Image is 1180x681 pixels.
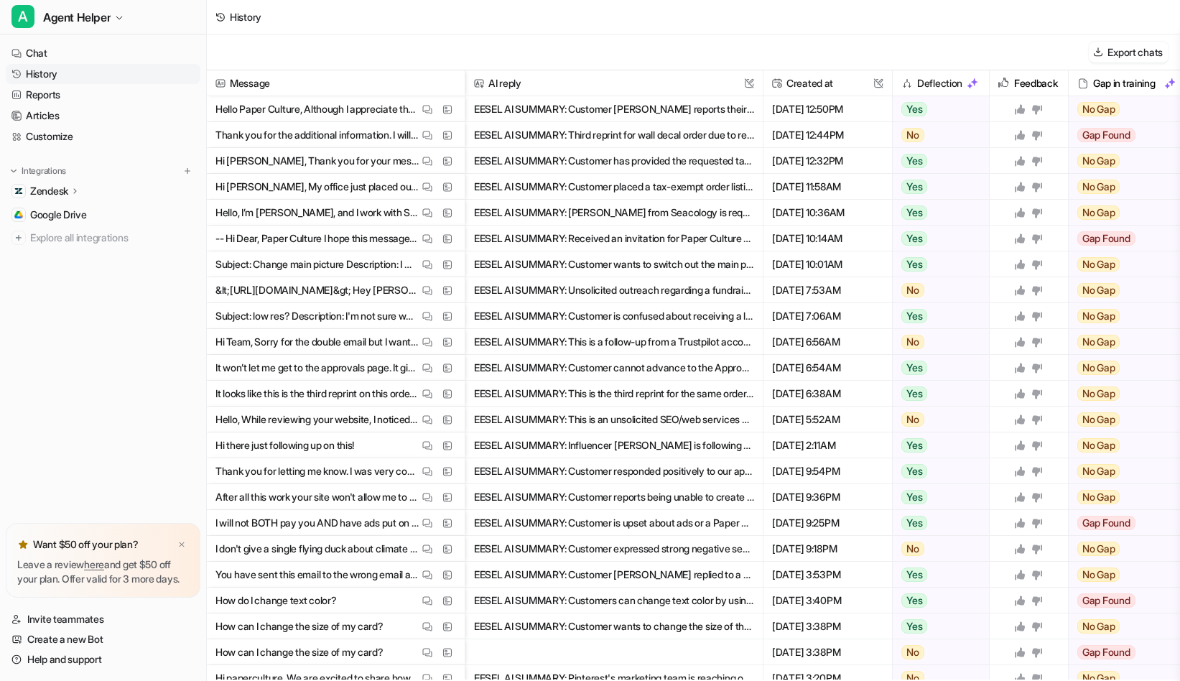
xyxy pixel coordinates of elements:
p: Subject: Change main picture Description: I would like the main photo switched out for this ine. ... [215,251,419,277]
span: [DATE] 5:52AM [769,407,886,432]
p: &lt;[URL][DOMAIN_NAME]&gt; Hey [PERSON_NAME] my name is [PERSON_NAME], I found you on pitchbook. ... [215,277,419,303]
button: EESEL AI SUMMARY: Customer placed a tax-exempt order listing [US_STATE] as the billing state for ... [474,174,754,200]
p: You have sent this email to the wrong email address. Please check with your client. [PERSON_NAME]... [215,562,419,588]
span: Agent Helper [43,7,111,27]
button: Yes [893,200,981,226]
span: Message [213,70,459,96]
p: Hello, While reviewing your website, I noticed some errors that could be impacting performance an... [215,407,419,432]
span: No Gap [1077,386,1120,401]
img: menu_add.svg [182,166,192,176]
span: [DATE] 2:11AM [769,432,886,458]
p: After all this work your site won't allow me to create an account instead rudely mocking me with ... [215,484,419,510]
p: I will not BOTH pay you AND have ads put on my postcard.&nbsp; How do I remove the ads? [215,510,419,536]
button: Yes [893,303,981,329]
span: Yes [901,386,927,401]
span: No [901,412,924,427]
button: EESEL AI SUMMARY: Influencer [PERSON_NAME] is following up for the third time about monetized col... [474,432,754,458]
span: Yes [901,490,927,504]
button: EESEL AI SUMMARY: Customer wants to switch out the main photo after placing the order. This type ... [474,251,754,277]
span: [DATE] 7:06AM [769,303,886,329]
span: AI reply [471,70,757,96]
span: Yes [901,361,927,375]
span: No Gap [1077,542,1120,556]
span: Yes [901,619,927,634]
button: No Gap [1069,200,1175,226]
span: Gap Found [1077,645,1135,659]
img: explore all integrations [11,231,26,245]
span: Yes [901,180,927,194]
button: EESEL AI SUMMARY: Received an invitation for Paper Culture to appear as a paid guest on [PERSON_N... [474,226,754,251]
button: No Gap [1069,251,1175,277]
span: Yes [901,154,927,168]
button: Gap Found [1069,226,1175,251]
button: EESEL AI SUMMARY: Customer expressed strong negative sentiment toward Paper Culture's environment... [474,536,754,562]
p: Hello, I’m [PERSON_NAME], and I work with Seacology, a Berkeley-based nonprofit dedicated to prot... [215,200,419,226]
button: EESEL AI SUMMARY: This is an unsolicited SEO/web services outreach email offering a report and qu... [474,407,754,432]
a: Create a new Bot [6,629,200,649]
button: Yes [893,96,981,122]
span: [DATE] 12:50PM [769,96,886,122]
span: No Gap [1077,412,1120,427]
button: No Gap [1069,484,1175,510]
p: How can I change the size of my card? [215,613,384,639]
button: EESEL AI SUMMARY: Customer reports being unable to create an account, encountering a red error me... [474,484,754,510]
p: Thank you for letting me know. I was very confused about that wedding order that I did not place,... [215,458,419,484]
p: Integrations [22,165,66,177]
a: here [84,558,104,570]
button: No Gap [1069,303,1175,329]
span: No Gap [1077,567,1120,582]
img: x [177,540,186,550]
button: EESEL AI SUMMARY: Unsolicited outreach regarding a fundraising opportunity for a $3.4B developmen... [474,277,754,303]
button: Gap Found [1069,588,1175,613]
span: No [901,542,924,556]
p: How do I change text color? [215,588,336,613]
span: [DATE] 3:40PM [769,588,886,613]
div: History [230,9,261,24]
button: Integrations [6,164,70,178]
p: Hi there just following up on this! [215,432,354,458]
span: [DATE] 12:32PM [769,148,886,174]
span: A [11,5,34,28]
span: Yes [901,309,927,323]
button: Yes [893,226,981,251]
h2: Feedback [1014,70,1058,96]
button: EESEL AI SUMMARY: Customer [PERSON_NAME] replied to a Paper Culture wedding order check-in email ... [474,562,754,588]
button: Yes [893,588,981,613]
button: Yes [893,432,981,458]
button: EESEL AI SUMMARY: Customer is upset about ads or a Paper Culture logo appearing on their postcard... [474,510,754,536]
button: No Gap [1069,277,1175,303]
span: [DATE] 10:14AM [769,226,886,251]
span: [DATE] 3:38PM [769,613,886,639]
span: Created at [769,70,886,96]
span: No Gap [1077,619,1120,634]
p: Want $50 off your plan? [33,537,139,552]
span: [DATE] 3:53PM [769,562,886,588]
button: EESEL AI SUMMARY: This is the third reprint for the same order. The Resource Team is requesting a... [474,381,754,407]
button: No Gap [1069,148,1175,174]
button: No Gap [1069,536,1175,562]
a: Articles [6,106,200,126]
span: Gap Found [1077,593,1135,608]
span: [DATE] 10:36AM [769,200,886,226]
a: Customize [6,126,200,147]
a: Help and support [6,649,200,670]
div: Gap in training [1074,70,1179,96]
span: [DATE] 10:01AM [769,251,886,277]
p: I don't give a single flying duck about climate because I am not interested in paying more for an... [215,536,419,562]
p: Hi [PERSON_NAME], My office just placed our order, and they listed [US_STATE] as the state for ou... [215,174,419,200]
button: Yes [893,510,981,536]
span: No Gap [1077,154,1120,168]
p: It looks like this is the third reprint on this order. Just reaching out to see if you’ve receive... [215,381,419,407]
p: Leave a review and get $50 off your plan. Offer valid for 3 more days. [17,557,189,586]
img: star [17,539,29,550]
a: Chat [6,43,200,63]
span: Gap Found [1077,128,1135,142]
button: EESEL AI SUMMARY: Third reprint for wall decal order due to recurring adhesive issues—customer co... [474,122,754,148]
button: Gap Found [1069,510,1175,536]
img: Zendesk [14,187,23,195]
span: Explore all integrations [30,226,195,249]
span: No Gap [1077,361,1120,375]
span: Yes [901,516,927,530]
button: No Gap [1069,174,1175,200]
p: Hi Team, Sorry for the double email but I wanted to make sure we didn't get lost in the shuffle. ... [215,329,419,355]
